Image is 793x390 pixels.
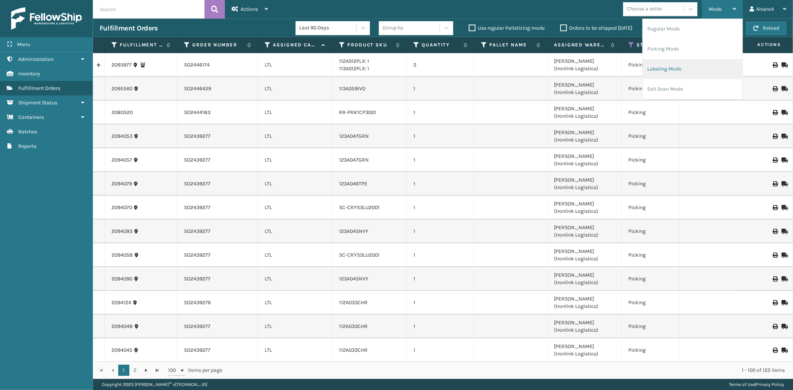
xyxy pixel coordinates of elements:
[258,338,332,362] td: LTL
[729,379,784,390] div: |
[339,204,380,211] a: SC-CRYS3LU2001
[168,365,222,376] span: items per page
[407,172,474,196] td: 1
[152,365,163,376] a: Go to the last page
[18,56,54,62] span: Administration
[709,6,722,12] span: Mode
[547,315,622,338] td: [PERSON_NAME] (Ironlink Logistics)
[622,220,680,243] td: Picking
[273,42,318,48] label: Assigned Carrier Service
[781,205,786,210] i: Mark as Shipped
[339,157,369,163] a: 123A047GRN
[339,109,376,116] a: RR-PRK1CP3001
[622,267,680,291] td: Picking
[233,367,785,374] div: 1 - 100 of 122 items
[547,291,622,315] td: [PERSON_NAME] (Ironlink Logistics)
[773,253,777,258] i: Print BOL
[781,86,786,91] i: Mark as Shipped
[781,110,786,115] i: Mark as Shipped
[339,323,368,329] a: 112A033CHR
[177,124,258,148] td: SO2439277
[258,53,332,77] td: LTL
[177,220,258,243] td: SO2439277
[622,291,680,315] td: Picking
[547,101,622,124] td: [PERSON_NAME] (Ironlink Logistics)
[781,62,786,68] i: Mark as Shipped
[112,109,133,116] a: 2080520
[177,101,258,124] td: SO2444183
[112,180,132,188] a: 2094079
[17,41,30,48] span: Menu
[469,25,545,31] label: Use regular Palletizing mode
[112,275,132,283] a: 2094090
[781,300,786,305] i: Mark as Shipped
[177,196,258,220] td: SO2439277
[11,7,82,30] img: logo
[383,24,403,32] div: Group by
[407,101,474,124] td: 1
[643,39,742,59] li: Picking Mode
[112,251,133,259] a: 2094058
[141,365,152,376] a: Go to the next page
[258,291,332,315] td: LTL
[773,86,777,91] i: Print BOL
[154,367,160,373] span: Go to the last page
[547,338,622,362] td: [PERSON_NAME] (Ironlink Logistics)
[773,181,777,186] i: Print BOL
[258,315,332,338] td: LTL
[112,299,131,306] a: 2094124
[129,365,141,376] a: 2
[627,5,662,13] div: Choose a seller
[407,243,474,267] td: 1
[18,85,60,91] span: Fulfillment Orders
[622,148,680,172] td: Picking
[773,110,777,115] i: Print BOL
[773,205,777,210] i: Print BOL
[773,276,777,282] i: Print BOL
[781,181,786,186] i: Mark as Shipped
[112,228,132,235] a: 2094093
[407,148,474,172] td: 1
[112,323,133,330] a: 2094048
[756,382,784,387] a: Privacy Policy
[339,65,369,72] a: 113A012FLX: 1
[729,382,755,387] a: Terms of Use
[407,267,474,291] td: 1
[622,243,680,267] td: Picking
[547,77,622,101] td: [PERSON_NAME] (Ironlink Logistics)
[177,77,258,101] td: SO2446429
[773,157,777,163] i: Print BOL
[554,42,607,48] label: Assigned Warehouse
[258,77,332,101] td: LTL
[177,267,258,291] td: SO2439277
[773,229,777,234] i: Print BOL
[489,42,533,48] label: Pallet Name
[118,365,129,376] a: 1
[258,148,332,172] td: LTL
[773,134,777,139] i: Print BOL
[339,181,367,187] a: 123A046TPE
[112,133,132,140] a: 2094053
[177,338,258,362] td: SO2439277
[258,196,332,220] td: LTL
[258,243,332,267] td: LTL
[258,124,332,148] td: LTL
[781,229,786,234] i: Mark as Shipped
[18,71,40,77] span: Inventory
[773,348,777,353] i: Print BOL
[746,22,786,35] button: Reload
[781,276,786,282] i: Mark as Shipped
[339,347,368,353] a: 112A033CHR
[407,53,474,77] td: 2
[407,338,474,362] td: 1
[168,367,179,374] span: 100
[339,85,365,92] a: 113A059IVO
[339,228,368,234] a: 123A045NVY
[407,196,474,220] td: 1
[622,196,680,220] td: Picking
[547,243,622,267] td: [PERSON_NAME] (Ironlink Logistics)
[112,204,132,211] a: 2094070
[547,148,622,172] td: [PERSON_NAME] (Ironlink Logistics)
[622,77,680,101] td: Picking
[407,315,474,338] td: 1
